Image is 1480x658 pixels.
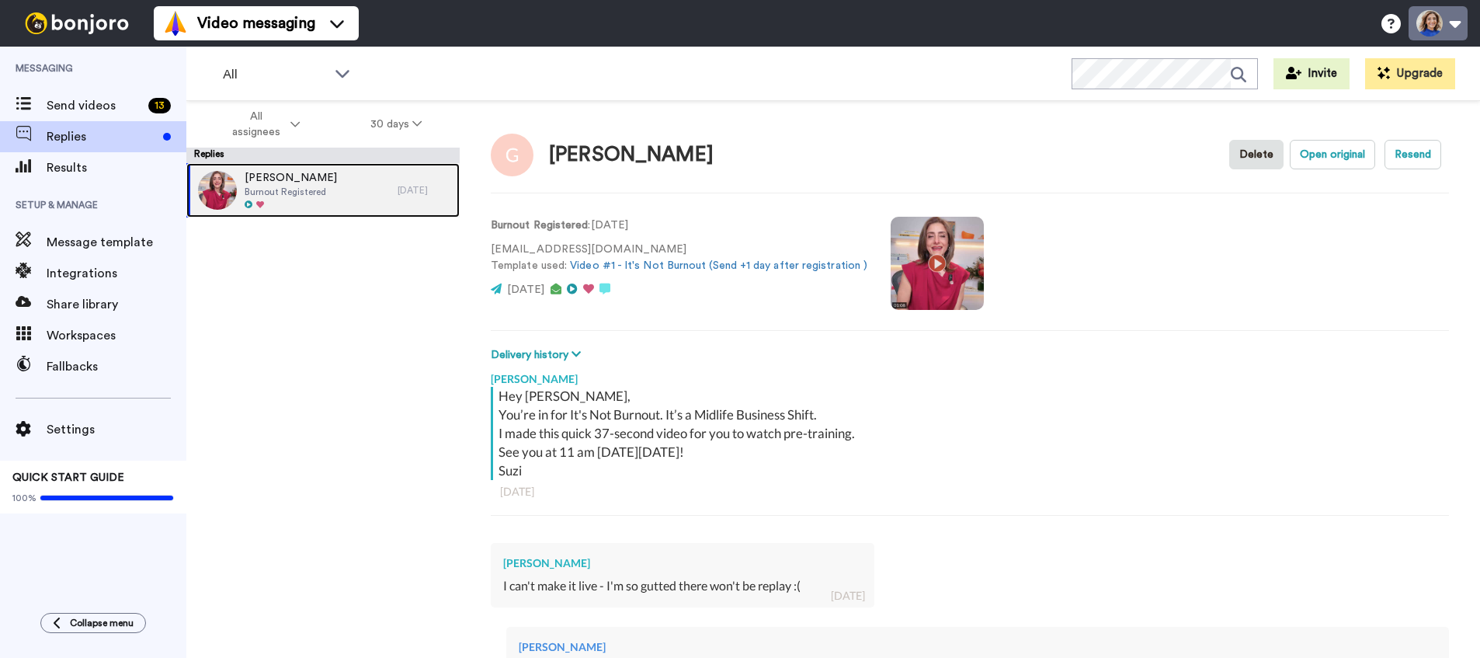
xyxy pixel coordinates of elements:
span: Settings [47,420,186,439]
button: Delivery history [491,346,585,364]
img: 143e5fca-e7b0-458f-b449-ced2254251d8-thumb.jpg [198,171,237,210]
img: vm-color.svg [163,11,188,36]
button: Resend [1384,140,1441,169]
div: [PERSON_NAME] [519,639,1437,655]
div: [DATE] [398,184,452,197]
button: Upgrade [1365,58,1455,89]
div: [PERSON_NAME] [491,364,1449,387]
span: Burnout Registered [245,186,337,198]
span: All [223,65,327,84]
span: All assignees [224,109,287,140]
a: [PERSON_NAME]Burnout Registered[DATE] [186,163,460,218]
a: Video #1 - It's Not Burnout (Send +1 day after registration ) [570,260,867,271]
div: [PERSON_NAME] [549,144,714,166]
div: [DATE] [831,588,865,604]
span: Collapse menu [70,617,134,629]
p: : [DATE] [491,218,867,234]
img: Image of Georgina Dawkins [491,134,533,176]
button: Invite [1273,58,1350,89]
button: All assignees [189,103,335,146]
div: I can't make it live - I'm so gutted there won't be replay :( [503,577,862,595]
img: bj-logo-header-white.svg [19,12,135,34]
div: Hey [PERSON_NAME], You’re in for It's Not Burnout. It’s a Midlife Business Shift. I made this qui... [499,387,1445,480]
button: Delete [1229,140,1284,169]
button: Collapse menu [40,613,146,633]
p: [EMAIL_ADDRESS][DOMAIN_NAME] Template used: [491,242,867,274]
div: Replies [186,148,460,163]
div: [PERSON_NAME] [503,555,862,571]
span: Message template [47,233,186,252]
span: Replies [47,127,157,146]
span: Send videos [47,96,142,115]
span: 100% [12,492,36,504]
span: Video messaging [197,12,315,34]
span: QUICK START GUIDE [12,472,124,483]
span: Fallbacks [47,357,186,376]
span: [PERSON_NAME] [245,170,337,186]
div: [DATE] [500,484,1440,500]
span: Share library [47,295,186,314]
span: [DATE] [507,284,544,295]
div: 13 [148,98,171,113]
span: Workspaces [47,326,186,345]
span: Results [47,158,186,177]
button: 30 days [335,110,457,138]
button: Open original [1290,140,1375,169]
span: Integrations [47,264,186,283]
strong: Burnout Registered [491,220,588,231]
